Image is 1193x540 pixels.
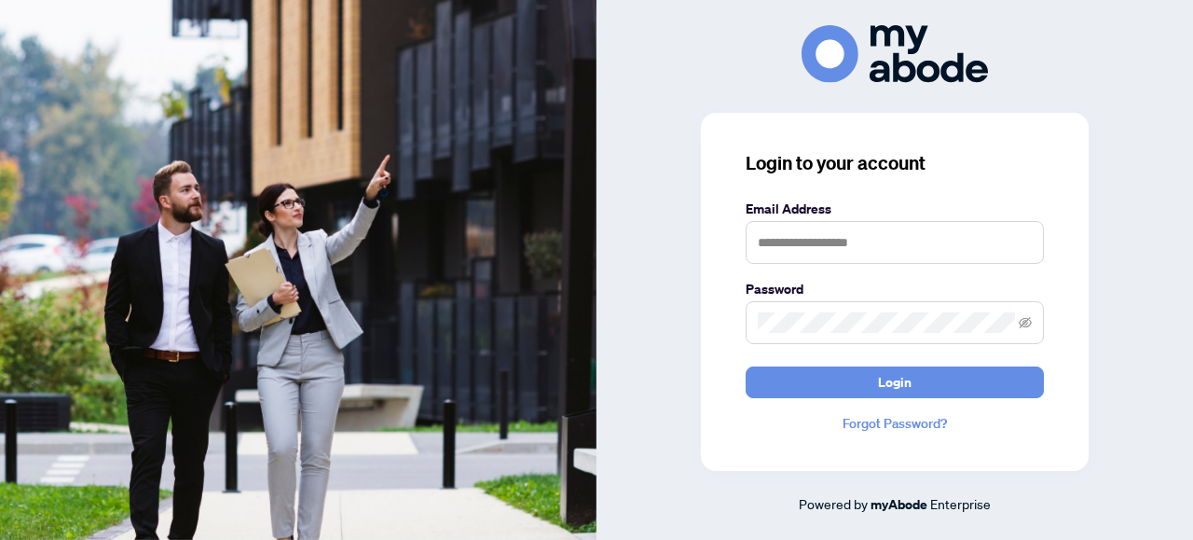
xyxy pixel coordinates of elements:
label: Email Address [746,199,1044,219]
span: eye-invisible [1019,316,1032,329]
span: Login [878,367,912,397]
img: ma-logo [802,25,988,82]
h3: Login to your account [746,150,1044,176]
span: Enterprise [930,495,991,512]
a: Forgot Password? [746,413,1044,434]
span: Powered by [799,495,868,512]
label: Password [746,279,1044,299]
a: myAbode [871,494,927,515]
button: Login [746,367,1044,398]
